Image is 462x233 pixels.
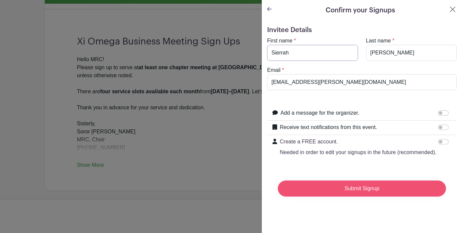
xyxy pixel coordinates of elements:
label: Add a message for the organizer. [280,109,359,117]
p: Create a FREE account. [280,138,437,146]
button: Close [449,5,457,13]
h5: Invitee Details [267,26,457,34]
input: Submit Signup [278,181,446,197]
h5: Confirm your Signups [326,5,395,15]
label: First name [267,37,293,45]
label: Last name [366,37,391,45]
label: Receive text notifications from this event. [280,123,377,131]
p: Needed in order to edit your signups in the future (recommended). [280,148,437,156]
label: Email [267,66,280,74]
